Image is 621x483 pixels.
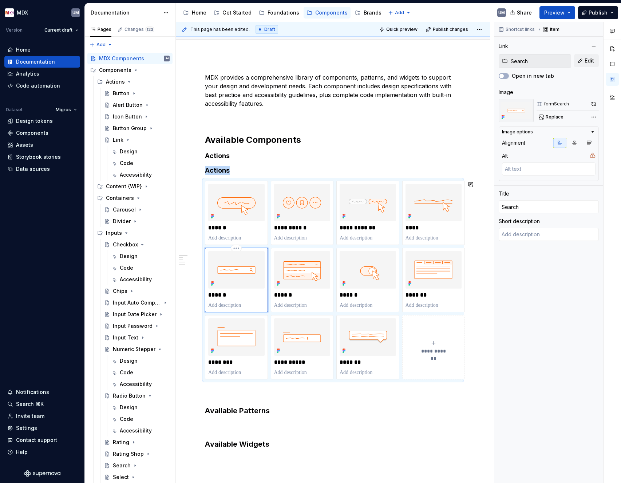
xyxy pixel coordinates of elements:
div: Rating [113,439,129,446]
a: Alert Button [101,99,173,111]
a: Checkbox [101,239,173,250]
div: Search [113,462,131,469]
div: Analytics [16,70,39,77]
div: Code [120,415,133,423]
div: Brands [364,9,381,16]
button: Help [4,446,80,458]
div: Containers [106,194,134,202]
a: Select [101,471,173,483]
span: Add [96,42,106,48]
span: Publish changes [433,27,468,32]
div: UM [72,10,79,16]
span: Shortcut links [506,27,535,32]
input: Add title [499,200,599,213]
div: Settings [16,424,37,432]
div: Actions [94,76,173,88]
a: Brands [352,7,384,19]
div: Data sources [16,165,50,173]
div: Design [120,148,138,155]
button: Edit [574,54,599,67]
div: Select [113,474,129,481]
div: Alert Button [113,101,143,109]
a: Radio Button [101,390,173,402]
a: Divider [101,216,173,227]
div: Actions [106,78,125,85]
div: Rating Shop [113,450,144,458]
div: Content {WIP} [94,181,173,192]
div: Image [499,89,513,96]
div: Inputs [106,229,122,237]
div: MDX [17,9,28,16]
div: Components [315,9,348,16]
a: Rating Shop [101,448,173,460]
button: Add [386,8,413,18]
div: Invite team [16,412,44,420]
a: Design [108,402,173,413]
div: Content {WIP} [106,183,142,190]
button: Preview [539,6,575,19]
div: Chips [113,287,127,295]
button: Add [87,40,115,50]
a: Components [304,7,351,19]
div: Alt [502,152,508,160]
div: Dataset [6,107,23,113]
div: Button [113,90,130,97]
a: Link [101,134,173,146]
span: Publish [589,9,608,16]
a: Button [101,88,173,99]
a: Design tokens [4,115,80,127]
a: Accessibility [108,274,173,285]
div: formSearch [544,101,569,107]
div: Search ⌘K [16,401,44,408]
div: Input Auto Complete [113,299,161,306]
div: Link [499,43,508,50]
div: Components [16,129,48,137]
div: Documentation [91,9,159,16]
a: Foundations [256,7,302,19]
div: Home [192,9,206,16]
div: UM [498,10,505,16]
div: Changes [124,27,154,32]
a: Supernova Logo [24,470,60,477]
button: Notifications [4,386,80,398]
button: Search ⌘K [4,398,80,410]
button: Current draft [41,25,82,35]
div: Home [16,46,31,53]
div: MDX Components [99,55,144,62]
div: Page tree [180,5,384,20]
div: Radio Button [113,392,146,399]
div: Divider [113,218,131,225]
a: Accessibility [108,169,173,181]
div: Accessibility [120,427,152,434]
div: Code [120,264,133,271]
button: Replace [537,112,567,122]
img: ce6ad85c-4e2c-4dfa-a647-7f327bb39e96.png [406,251,462,289]
div: Contact support [16,436,57,444]
a: Code [108,262,173,274]
div: Design [120,253,138,260]
div: Carousel [113,206,136,213]
div: Containers [94,192,173,204]
a: Code [108,413,173,425]
div: Notifications [16,389,49,396]
span: Migros [56,107,71,113]
div: Accessibility [120,171,152,178]
div: Inputs [94,227,173,239]
a: Input Text [101,332,173,343]
div: Code [120,369,133,376]
a: Code [108,367,173,378]
div: Documentation [16,58,55,65]
div: Assets [16,141,33,149]
h2: Available Components [205,134,461,146]
span: 123 [145,27,154,32]
a: Input Password [101,320,173,332]
div: Input Text [113,334,138,341]
span: Draft [264,27,275,32]
div: Short description [499,218,540,225]
a: Code [108,157,173,169]
button: Quick preview [377,24,421,35]
img: 5468060a-bc6f-41d9-85d9-66f91660f106.png [274,251,331,289]
label: Open in new tab [512,72,554,80]
a: Icon Button [101,111,173,122]
a: Carousel [101,204,173,216]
